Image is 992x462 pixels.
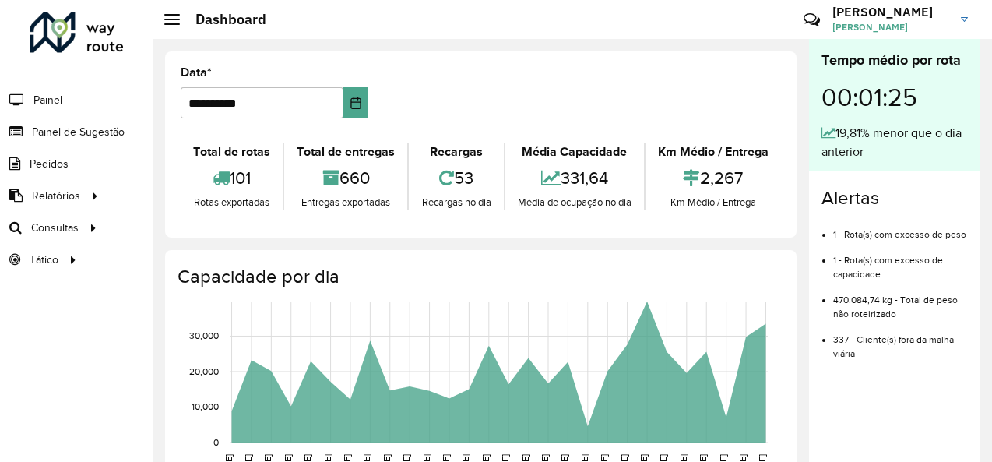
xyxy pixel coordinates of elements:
li: 1 - Rota(s) com excesso de capacidade [833,242,968,281]
div: Média de ocupação no dia [509,195,640,210]
div: Recargas [413,143,499,161]
text: 10,000 [192,402,219,412]
div: 19,81% menor que o dia anterior [821,124,968,161]
h2: Dashboard [180,11,266,28]
span: Painel de Sugestão [32,124,125,140]
label: Data [181,63,212,82]
div: Rotas exportadas [185,195,279,210]
span: [PERSON_NAME] [832,20,949,34]
div: 53 [413,161,499,195]
div: Tempo médio por rota [821,50,968,71]
h3: [PERSON_NAME] [832,5,949,19]
button: Choose Date [343,87,368,118]
h4: Alertas [821,187,968,210]
div: Total de entregas [288,143,403,161]
h4: Capacidade por dia [178,266,781,288]
li: 470.084,74 kg - Total de peso não roteirizado [833,281,968,321]
div: Km Médio / Entrega [649,195,777,210]
span: Consultas [31,220,79,236]
span: Pedidos [30,156,69,172]
text: 30,000 [189,331,219,341]
div: 331,64 [509,161,640,195]
div: 2,267 [649,161,777,195]
span: Relatórios [32,188,80,204]
div: 101 [185,161,279,195]
div: Recargas no dia [413,195,499,210]
div: Km Médio / Entrega [649,143,777,161]
li: 337 - Cliente(s) fora da malha viária [833,321,968,361]
div: Entregas exportadas [288,195,403,210]
div: Média Capacidade [509,143,640,161]
text: 0 [213,437,219,447]
li: 1 - Rota(s) com excesso de peso [833,216,968,242]
span: Painel [33,92,62,108]
a: Contato Rápido [795,3,828,37]
text: 20,000 [189,366,219,376]
div: 00:01:25 [821,71,968,124]
div: Total de rotas [185,143,279,161]
div: 660 [288,161,403,195]
span: Tático [30,252,58,268]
